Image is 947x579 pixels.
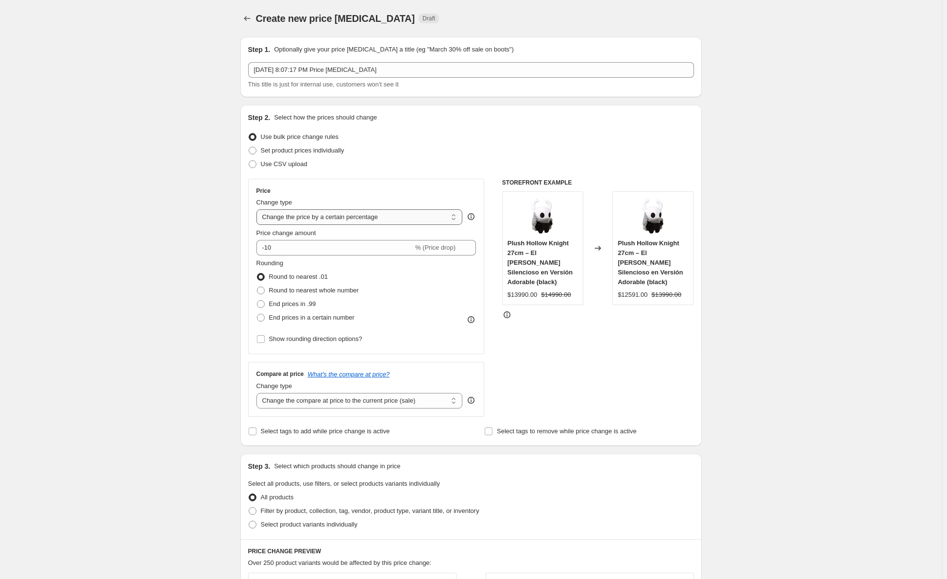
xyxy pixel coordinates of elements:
strike: $14990.00 [541,290,571,300]
input: -15 [256,240,413,255]
p: Select how the prices should change [274,113,377,122]
span: Use CSV upload [261,160,307,168]
span: Change type [256,199,292,206]
button: Price change jobs [240,12,254,25]
div: $12591.00 [618,290,647,300]
span: Round to nearest whole number [269,287,359,294]
span: Change type [256,382,292,390]
span: Use bulk price change rules [261,133,338,140]
span: Price change amount [256,229,316,237]
span: Plush Hollow Knight 27cm – El [PERSON_NAME] Silencioso en Versión Adorable (black) [618,239,683,286]
span: Filter by product, collection, tag, vendor, product type, variant title, or inventory [261,507,479,514]
span: All products [261,494,294,501]
span: Select tags to remove while price change is active [497,427,637,435]
span: Over 250 product variants would be affected by this price change: [248,559,432,566]
h6: STOREFRONT EXAMPLE [502,179,694,187]
input: 30% off holiday sale [248,62,694,78]
h2: Step 2. [248,113,271,122]
span: End prices in .99 [269,300,316,307]
img: S97cb78b04c4f4037af134ea032fe524ci_80x.webp [634,197,673,236]
div: help [466,395,476,405]
span: Plush Hollow Knight 27cm – El [PERSON_NAME] Silencioso en Versión Adorable (black) [507,239,573,286]
span: Round to nearest .01 [269,273,328,280]
div: help [466,212,476,221]
span: Draft [423,15,435,22]
h3: Compare at price [256,370,304,378]
p: Optionally give your price [MEDICAL_DATA] a title (eg "March 30% off sale on boots") [274,45,513,54]
h3: Price [256,187,271,195]
span: Select tags to add while price change is active [261,427,390,435]
h6: PRICE CHANGE PREVIEW [248,547,694,555]
span: End prices in a certain number [269,314,355,321]
span: % (Price drop) [415,244,456,251]
h2: Step 1. [248,45,271,54]
span: Select all products, use filters, or select products variants individually [248,480,440,487]
strike: $13990.00 [652,290,681,300]
img: S97cb78b04c4f4037af134ea032fe524ci_80x.webp [523,197,562,236]
span: Show rounding direction options? [269,335,362,342]
h2: Step 3. [248,461,271,471]
p: Select which products should change in price [274,461,400,471]
div: $13990.00 [507,290,537,300]
span: Set product prices individually [261,147,344,154]
span: Rounding [256,259,284,267]
button: What's the compare at price? [308,371,390,378]
span: This title is just for internal use, customers won't see it [248,81,399,88]
span: Select product variants individually [261,521,357,528]
span: Create new price [MEDICAL_DATA] [256,13,415,24]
